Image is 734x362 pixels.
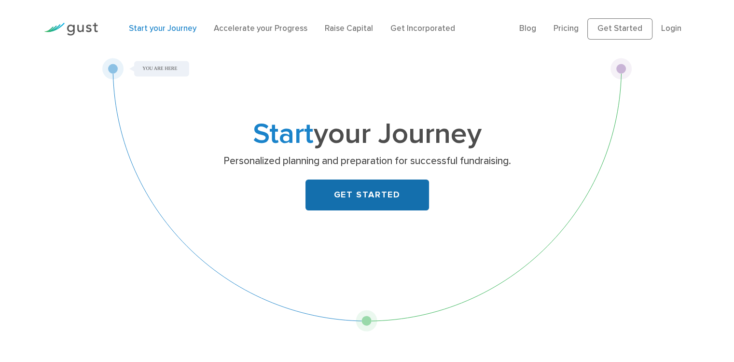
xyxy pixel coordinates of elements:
a: Get Started [587,18,652,40]
a: GET STARTED [305,180,429,210]
a: Start your Journey [129,24,196,33]
span: Start [253,117,314,151]
a: Accelerate your Progress [214,24,307,33]
a: Pricing [554,24,579,33]
img: Gust Logo [44,23,98,36]
p: Personalized planning and preparation for successful fundraising. [180,154,554,168]
h1: your Journey [177,121,558,148]
a: Raise Capital [325,24,373,33]
a: Blog [519,24,536,33]
a: Login [661,24,681,33]
a: Get Incorporated [390,24,455,33]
